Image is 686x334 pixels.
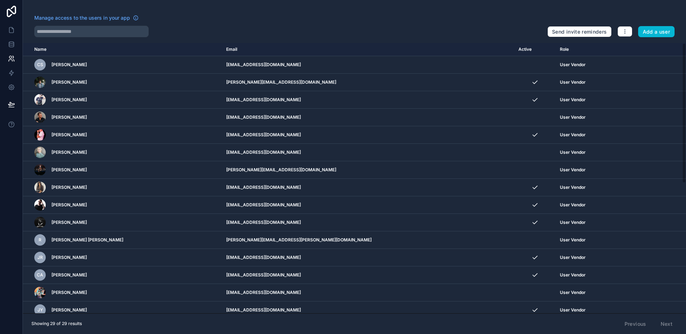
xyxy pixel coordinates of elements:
[37,62,43,68] span: CS
[31,321,82,326] span: Showing 29 of 29 results
[560,62,586,68] span: User Vendor
[560,255,586,260] span: User Vendor
[23,43,222,56] th: Name
[38,307,43,313] span: JY
[51,132,87,138] span: [PERSON_NAME]
[51,97,87,103] span: [PERSON_NAME]
[34,14,139,21] a: Manage access to the users in your app
[560,132,586,138] span: User Vendor
[222,266,514,284] td: [EMAIL_ADDRESS][DOMAIN_NAME]
[51,290,87,295] span: [PERSON_NAME]
[514,43,556,56] th: Active
[560,272,586,278] span: User Vendor
[51,79,87,85] span: [PERSON_NAME]
[222,231,514,249] td: [PERSON_NAME][EMAIL_ADDRESS][PERSON_NAME][DOMAIN_NAME]
[51,62,87,68] span: [PERSON_NAME]
[560,202,586,208] span: User Vendor
[222,301,514,319] td: [EMAIL_ADDRESS][DOMAIN_NAME]
[37,272,43,278] span: CA
[547,26,611,38] button: Send invite reminders
[222,74,514,91] td: [PERSON_NAME][EMAIL_ADDRESS][DOMAIN_NAME]
[638,26,675,38] button: Add a user
[222,91,514,109] td: [EMAIL_ADDRESS][DOMAIN_NAME]
[39,237,41,243] span: R
[51,149,87,155] span: [PERSON_NAME]
[38,255,43,260] span: JR
[560,79,586,85] span: User Vendor
[560,220,586,225] span: User Vendor
[222,126,514,144] td: [EMAIL_ADDRESS][DOMAIN_NAME]
[51,272,87,278] span: [PERSON_NAME]
[222,214,514,231] td: [EMAIL_ADDRESS][DOMAIN_NAME]
[23,43,686,313] div: scrollable content
[222,284,514,301] td: [EMAIL_ADDRESS][DOMAIN_NAME]
[560,167,586,173] span: User Vendor
[560,149,586,155] span: User Vendor
[51,307,87,313] span: [PERSON_NAME]
[560,237,586,243] span: User Vendor
[51,114,87,120] span: [PERSON_NAME]
[222,56,514,74] td: [EMAIL_ADDRESS][DOMAIN_NAME]
[560,307,586,313] span: User Vendor
[51,237,123,243] span: [PERSON_NAME] [PERSON_NAME]
[560,290,586,295] span: User Vendor
[51,255,87,260] span: [PERSON_NAME]
[51,167,87,173] span: [PERSON_NAME]
[222,144,514,161] td: [EMAIL_ADDRESS][DOMAIN_NAME]
[51,185,87,190] span: [PERSON_NAME]
[51,220,87,225] span: [PERSON_NAME]
[222,109,514,126] td: [EMAIL_ADDRESS][DOMAIN_NAME]
[222,161,514,179] td: [PERSON_NAME][EMAIL_ADDRESS][DOMAIN_NAME]
[222,43,514,56] th: Email
[560,97,586,103] span: User Vendor
[560,114,586,120] span: User Vendor
[560,185,586,190] span: User Vendor
[222,179,514,196] td: [EMAIL_ADDRESS][DOMAIN_NAME]
[51,202,87,208] span: [PERSON_NAME]
[222,249,514,266] td: [EMAIL_ADDRESS][DOMAIN_NAME]
[222,196,514,214] td: [EMAIL_ADDRESS][DOMAIN_NAME]
[34,14,130,21] span: Manage access to the users in your app
[556,43,656,56] th: Role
